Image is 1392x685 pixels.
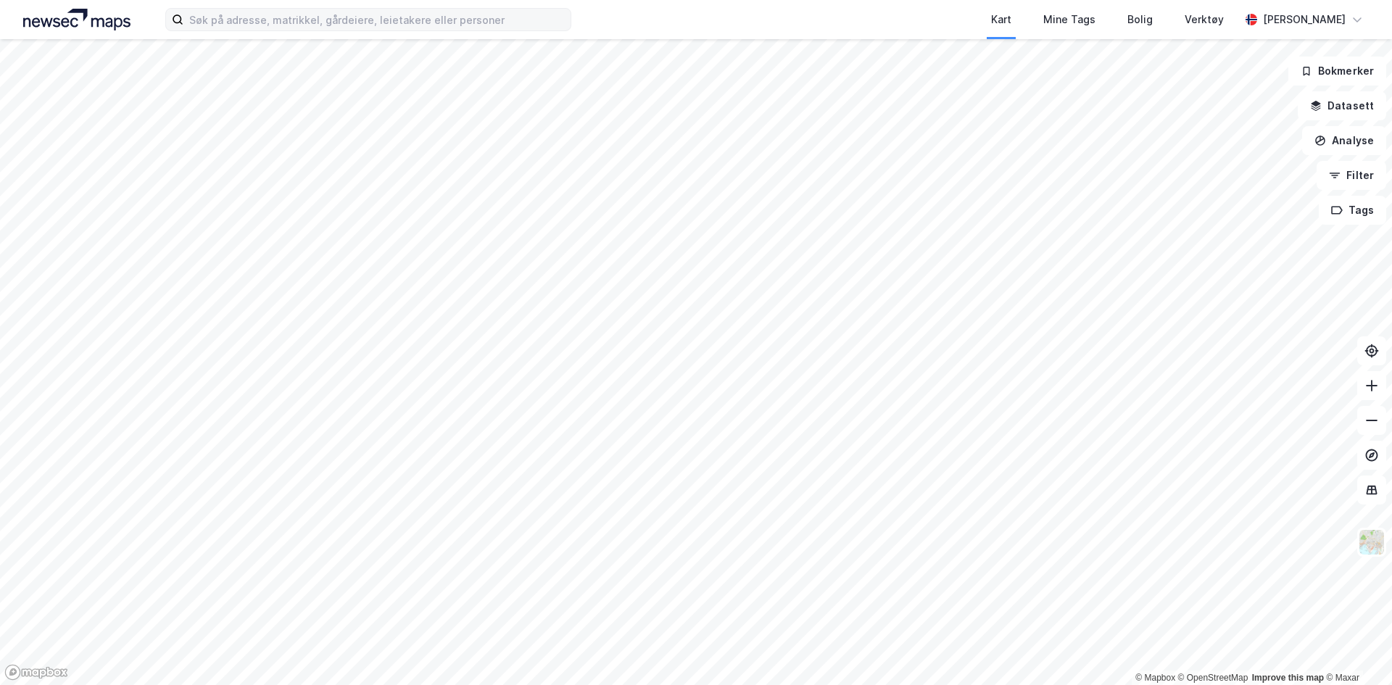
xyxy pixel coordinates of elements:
div: Kontrollprogram for chat [1319,615,1392,685]
div: Mine Tags [1043,11,1095,28]
img: logo.a4113a55bc3d86da70a041830d287a7e.svg [23,9,130,30]
a: Mapbox homepage [4,664,68,681]
iframe: Chat Widget [1319,615,1392,685]
a: Improve this map [1252,673,1324,683]
div: Verktøy [1185,11,1224,28]
div: [PERSON_NAME] [1263,11,1346,28]
img: Z [1358,528,1385,556]
input: Søk på adresse, matrikkel, gårdeiere, leietakere eller personer [183,9,571,30]
button: Filter [1317,161,1386,190]
a: OpenStreetMap [1178,673,1248,683]
button: Analyse [1302,126,1386,155]
button: Bokmerker [1288,57,1386,86]
button: Tags [1319,196,1386,225]
a: Mapbox [1135,673,1175,683]
button: Datasett [1298,91,1386,120]
div: Bolig [1127,11,1153,28]
div: Kart [991,11,1011,28]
